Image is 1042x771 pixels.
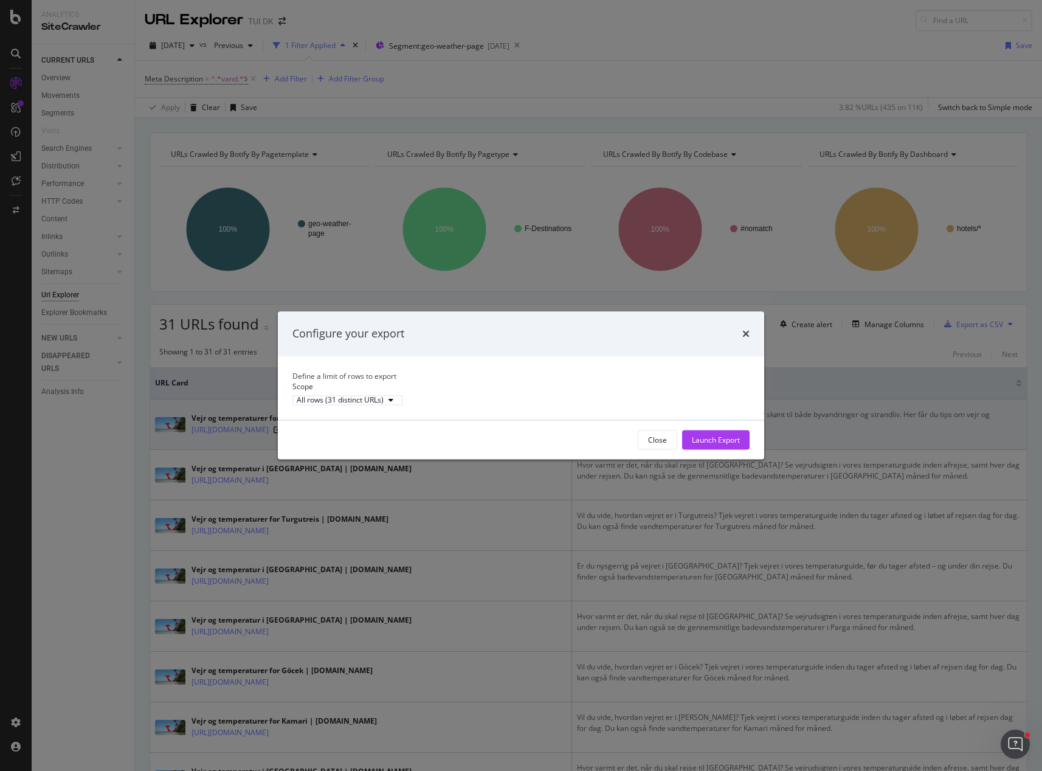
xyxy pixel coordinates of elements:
div: modal [278,311,764,459]
button: Close [638,430,677,450]
iframe: Intercom live chat [1001,730,1030,759]
button: All rows (31 distinct URLs) [292,395,402,405]
div: times [742,326,750,342]
label: Scope [292,381,313,392]
div: Launch Export [692,435,740,445]
button: Launch Export [682,430,750,450]
div: Close [648,435,667,445]
div: Configure your export [292,326,404,342]
div: All rows (31 distinct URLs) [297,396,384,404]
div: Define a limit of rows to export [292,371,750,381]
